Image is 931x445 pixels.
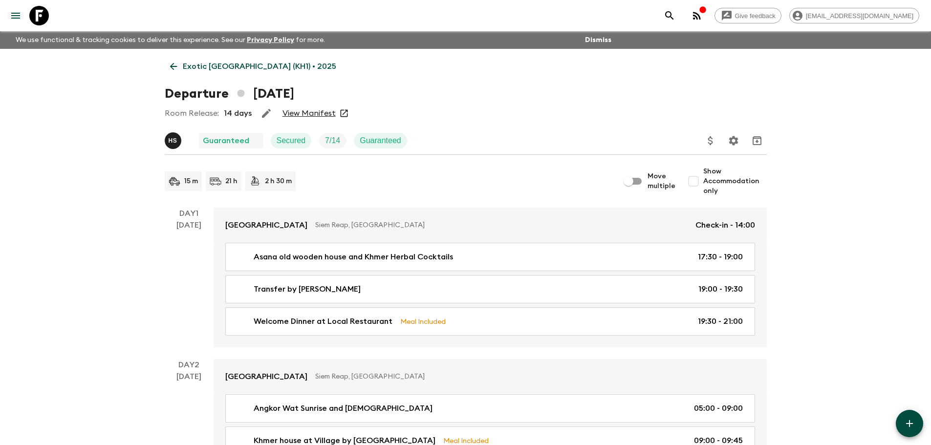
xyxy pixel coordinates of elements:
[225,371,307,382] p: [GEOGRAPHIC_DATA]
[12,31,329,49] p: We use functional & tracking cookies to deliver this experience. See our for more.
[583,33,614,47] button: Dismiss
[698,316,743,327] p: 19:30 - 21:00
[184,176,198,186] p: 15 m
[277,135,306,147] p: Secured
[247,37,294,43] a: Privacy Policy
[214,208,767,243] a: [GEOGRAPHIC_DATA]Siem Reap, [GEOGRAPHIC_DATA]Check-in - 14:00
[265,176,292,186] p: 2 h 30 m
[730,12,781,20] span: Give feedback
[801,12,919,20] span: [EMAIL_ADDRESS][DOMAIN_NAME]
[225,394,755,423] a: Angkor Wat Sunrise and [DEMOGRAPHIC_DATA]05:00 - 09:00
[165,359,214,371] p: Day 2
[214,359,767,394] a: [GEOGRAPHIC_DATA]Siem Reap, [GEOGRAPHIC_DATA]
[724,131,743,150] button: Settings
[789,8,919,23] div: [EMAIL_ADDRESS][DOMAIN_NAME]
[165,132,183,149] button: HS
[176,219,201,347] div: [DATE]
[203,135,249,147] p: Guaranteed
[360,135,401,147] p: Guaranteed
[698,251,743,263] p: 17:30 - 19:00
[165,84,294,104] h1: Departure [DATE]
[698,283,743,295] p: 19:00 - 19:30
[6,6,25,25] button: menu
[165,208,214,219] p: Day 1
[169,137,177,145] p: H S
[701,131,720,150] button: Update Price, Early Bird Discount and Costs
[225,176,238,186] p: 21 h
[225,219,307,231] p: [GEOGRAPHIC_DATA]
[694,403,743,414] p: 05:00 - 09:00
[165,135,183,143] span: Hong Sarou
[714,8,781,23] a: Give feedback
[282,108,336,118] a: View Manifest
[747,131,767,150] button: Archive (Completed, Cancelled or Unsynced Departures only)
[695,219,755,231] p: Check-in - 14:00
[225,275,755,303] a: Transfer by [PERSON_NAME]19:00 - 19:30
[648,171,676,191] span: Move multiple
[319,133,346,148] div: Trip Fill
[183,61,336,72] p: Exotic [GEOGRAPHIC_DATA] (KH1) • 2025
[254,251,453,263] p: Asana old wooden house and Khmer Herbal Cocktails
[315,220,688,230] p: Siem Reap, [GEOGRAPHIC_DATA]
[325,135,340,147] p: 7 / 14
[224,107,252,119] p: 14 days
[703,167,767,196] span: Show Accommodation only
[254,316,392,327] p: Welcome Dinner at Local Restaurant
[315,372,747,381] p: Siem Reap, [GEOGRAPHIC_DATA]
[225,243,755,271] a: Asana old wooden house and Khmer Herbal Cocktails17:30 - 19:00
[165,107,219,119] p: Room Release:
[225,307,755,336] a: Welcome Dinner at Local RestaurantMeal Included19:30 - 21:00
[271,133,312,148] div: Secured
[660,6,679,25] button: search adventures
[400,316,446,327] p: Meal Included
[254,283,361,295] p: Transfer by [PERSON_NAME]
[165,57,342,76] a: Exotic [GEOGRAPHIC_DATA] (KH1) • 2025
[254,403,433,414] p: Angkor Wat Sunrise and [DEMOGRAPHIC_DATA]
